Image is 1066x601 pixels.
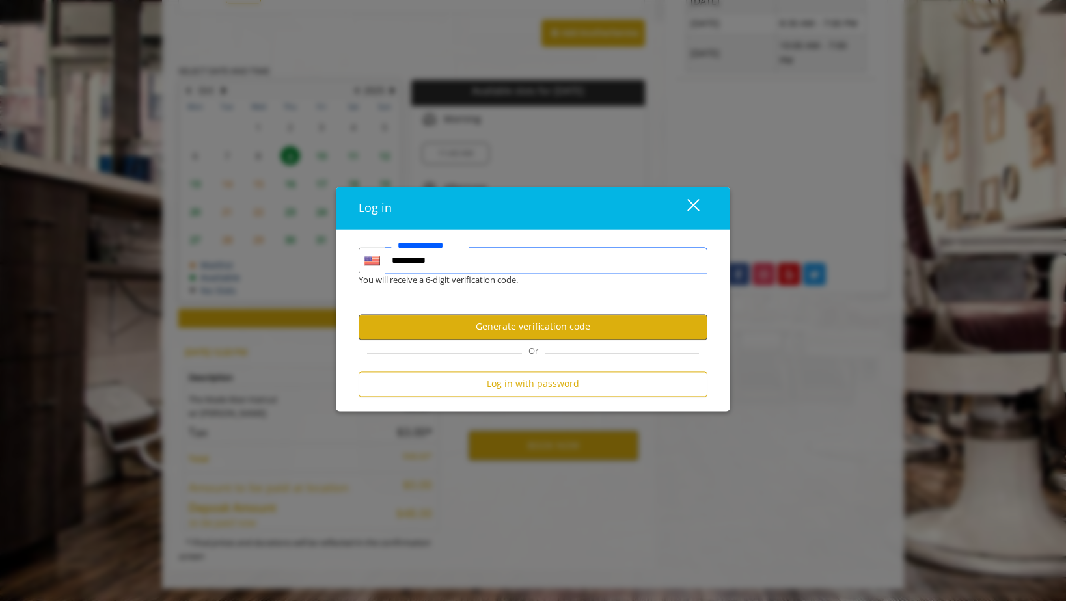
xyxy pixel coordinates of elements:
[349,273,698,287] div: You will receive a 6-digit verification code.
[522,345,545,356] span: Or
[359,247,385,273] div: Country
[359,371,707,397] button: Log in with password
[359,314,707,340] button: Generate verification code
[663,194,707,221] button: close dialog
[672,198,698,218] div: close dialog
[359,200,392,215] span: Log in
